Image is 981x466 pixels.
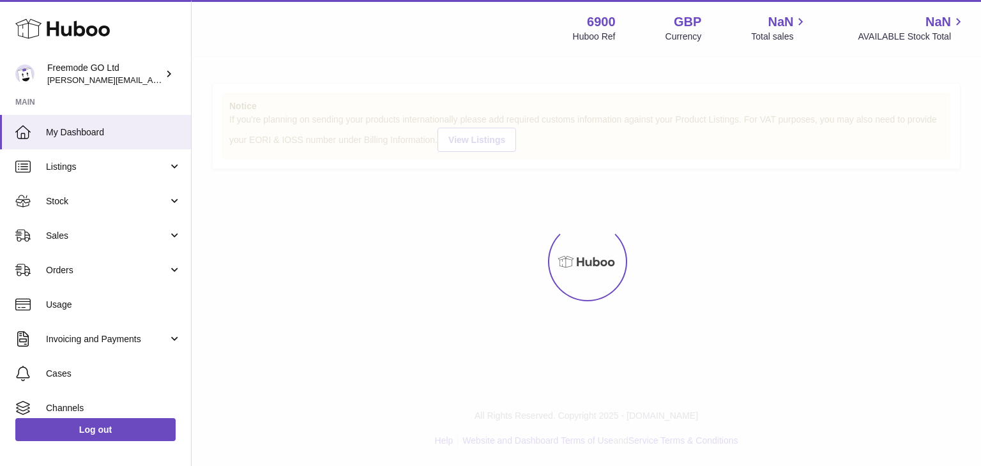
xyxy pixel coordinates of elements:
[46,161,168,173] span: Listings
[587,13,616,31] strong: 6900
[751,31,808,43] span: Total sales
[573,31,616,43] div: Huboo Ref
[46,333,168,345] span: Invoicing and Payments
[751,13,808,43] a: NaN Total sales
[665,31,702,43] div: Currency
[46,230,168,242] span: Sales
[47,62,162,86] div: Freemode GO Ltd
[47,75,256,85] span: [PERSON_NAME][EMAIL_ADDRESS][DOMAIN_NAME]
[15,418,176,441] a: Log out
[768,13,793,31] span: NaN
[46,402,181,414] span: Channels
[46,368,181,380] span: Cases
[15,64,34,84] img: lenka.smikniarova@gioteck.com
[46,299,181,311] span: Usage
[858,31,966,43] span: AVAILABLE Stock Total
[858,13,966,43] a: NaN AVAILABLE Stock Total
[46,264,168,276] span: Orders
[925,13,951,31] span: NaN
[46,126,181,139] span: My Dashboard
[46,195,168,207] span: Stock
[674,13,701,31] strong: GBP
